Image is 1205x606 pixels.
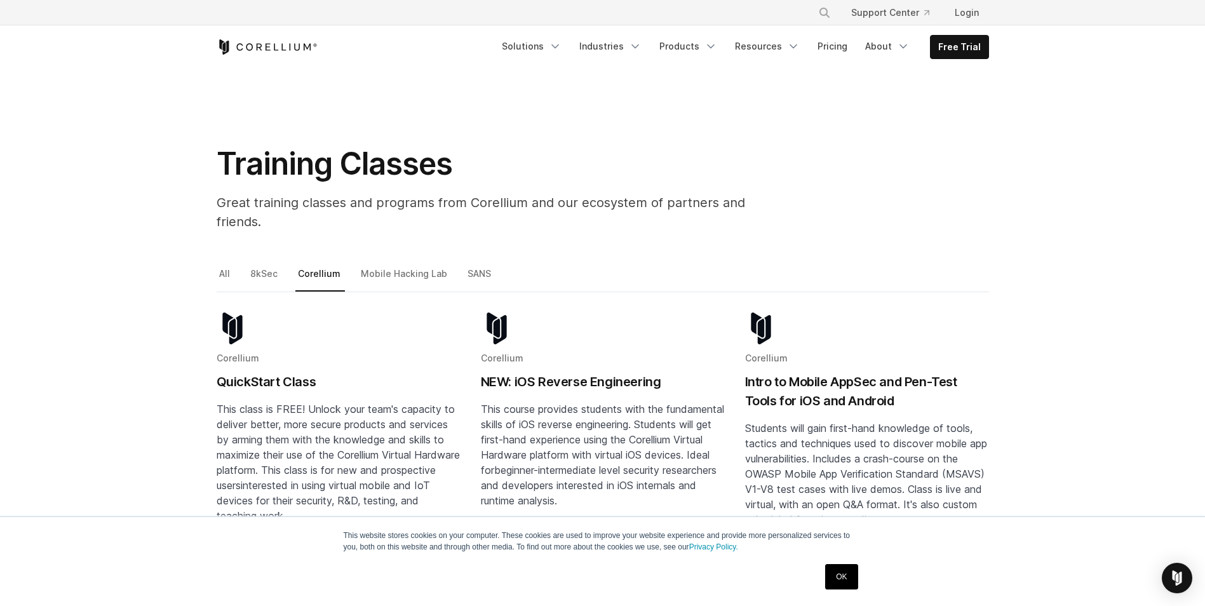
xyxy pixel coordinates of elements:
[217,372,461,391] h2: QuickStart Class
[745,422,987,526] span: Students will gain first-hand knowledge of tools, tactics and techniques used to discover mobile ...
[841,1,939,24] a: Support Center
[217,145,788,183] h1: Training Classes
[745,353,788,363] span: Corellium
[481,313,725,568] a: Blog post summary: NEW: iOS Reverse Engineering
[931,36,988,58] a: Free Trial
[481,353,523,363] span: Corellium
[465,266,495,292] a: SANS
[494,35,569,58] a: Solutions
[727,35,807,58] a: Resources
[217,39,318,55] a: Corellium Home
[745,313,989,568] a: Blog post summary: Intro to Mobile AppSec and Pen-Test Tools for iOS and Android
[358,266,452,292] a: Mobile Hacking Lab
[295,266,345,292] a: Corellium
[217,479,430,522] span: interested in using virtual mobile and IoT devices for their security, R&D, testing, and teaching...
[481,464,717,507] span: beginner-intermediate level security researchers and developers interested in iOS internals and r...
[217,353,259,363] span: Corellium
[481,372,725,391] h2: NEW: iOS Reverse Engineering
[217,266,234,292] a: All
[652,35,725,58] a: Products
[481,401,725,508] p: This course provides students with the fundamental skills of iOS reverse engineering. Students wi...
[217,313,461,568] a: Blog post summary: QuickStart Class
[825,564,858,589] a: OK
[745,313,777,344] img: corellium-logo-icon-dark
[945,1,989,24] a: Login
[803,1,989,24] div: Navigation Menu
[217,403,460,492] span: This class is FREE! Unlock your team's capacity to deliver better, more secure products and servi...
[813,1,836,24] button: Search
[217,193,788,231] p: Great training classes and programs from Corellium and our ecosystem of partners and friends.
[745,372,989,410] h2: Intro to Mobile AppSec and Pen-Test Tools for iOS and Android
[1162,563,1192,593] div: Open Intercom Messenger
[810,35,855,58] a: Pricing
[248,266,282,292] a: 8kSec
[689,542,738,551] a: Privacy Policy.
[494,35,989,59] div: Navigation Menu
[344,530,862,553] p: This website stores cookies on your computer. These cookies are used to improve your website expe...
[217,313,248,344] img: corellium-logo-icon-dark
[572,35,649,58] a: Industries
[858,35,917,58] a: About
[481,313,513,344] img: corellium-logo-icon-dark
